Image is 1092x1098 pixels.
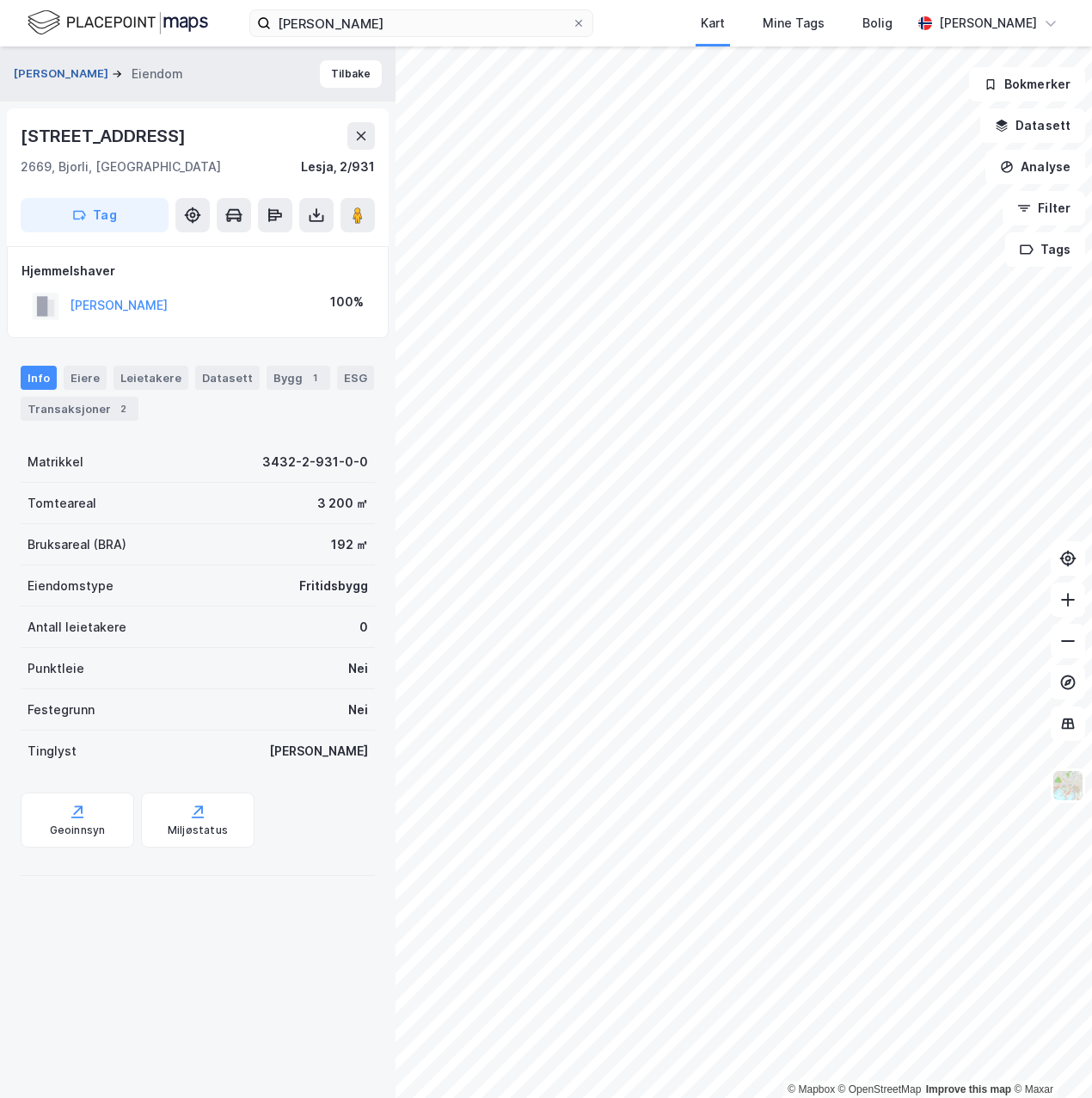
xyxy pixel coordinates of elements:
[969,67,1085,102] button: Bokmerker
[132,64,183,84] div: Eiendom
[113,366,188,390] div: Leietakere
[21,366,57,390] div: Info
[763,13,825,34] div: Mine Tags
[28,658,84,679] div: Punktleie
[21,261,374,281] div: Hjemmelshaver
[926,1083,1011,1095] a: Improve this map
[320,60,382,88] button: Tilbake
[14,65,112,83] button: [PERSON_NAME]
[21,122,189,150] div: [STREET_ADDRESS]
[28,8,208,38] img: logo.f888ab2527a4732fd821a326f86c7f29.svg
[262,452,368,472] div: 3432-2-931-0-0
[348,658,368,679] div: Nei
[838,1083,922,1095] a: OpenStreetMap
[788,1083,835,1095] a: Mapbox
[114,400,132,417] div: 2
[28,617,126,638] div: Antall leietakere
[21,157,221,177] div: 2669, Bjorli, [GEOGRAPHIC_DATA]
[1003,191,1085,225] button: Filter
[21,198,169,232] button: Tag
[1006,1015,1092,1098] iframe: Chat Widget
[348,700,368,720] div: Nei
[28,493,96,514] div: Tomteareal
[28,741,77,762] div: Tinglyst
[301,157,375,177] div: Lesja, 2/931
[21,397,138,421] div: Transaksjoner
[28,700,95,720] div: Festegrunn
[28,576,113,596] div: Eiendomstype
[168,823,228,837] div: Miljøstatus
[64,366,107,390] div: Eiere
[337,366,374,390] div: ESG
[701,13,725,34] div: Kart
[1052,769,1084,802] img: Z
[50,823,106,837] div: Geoinnsyn
[195,366,260,390] div: Datasett
[331,534,368,555] div: 192 ㎡
[267,366,330,390] div: Bygg
[306,369,323,386] div: 1
[1005,232,1085,267] button: Tags
[271,10,572,36] input: Søk på adresse, matrikkel, gårdeiere, leietakere eller personer
[359,617,368,638] div: 0
[985,150,1085,184] button: Analyse
[317,493,368,514] div: 3 200 ㎡
[980,108,1085,143] button: Datasett
[269,741,368,762] div: [PERSON_NAME]
[862,13,893,34] div: Bolig
[939,13,1037,34] div: [PERSON_NAME]
[299,576,368,596] div: Fritidsbygg
[28,452,83,472] div: Matrikkel
[330,292,364,312] div: 100%
[28,534,126,555] div: Bruksareal (BRA)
